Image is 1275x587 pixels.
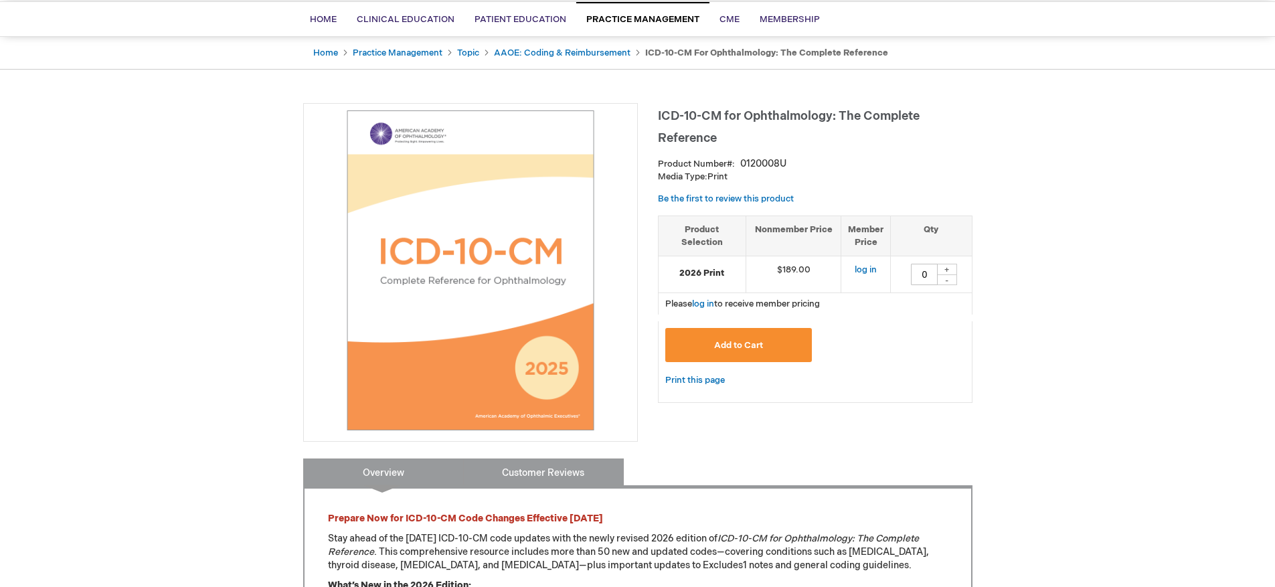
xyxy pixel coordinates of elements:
[658,159,735,169] strong: Product Number
[494,48,630,58] a: AAOE: Coding & Reimbursement
[714,340,763,351] span: Add to Cart
[463,458,624,485] a: Customer Reviews
[353,48,442,58] a: Practice Management
[645,48,888,58] strong: ICD-10-CM for Ophthalmology: The Complete Reference
[740,157,786,171] div: 0120008U
[891,216,972,256] th: Qty
[665,328,813,362] button: Add to Cart
[692,299,714,309] a: log in
[911,264,938,285] input: Qty
[841,216,891,256] th: Member Price
[310,14,337,25] span: Home
[357,14,454,25] span: Clinical Education
[328,513,603,524] strong: Prepare Now for ICD-10-CM Code Changes Effective [DATE]
[586,14,699,25] span: Practice Management
[328,532,948,572] p: Stay ahead of the [DATE] ICD-10-CM code updates with the newly revised 2026 edition of . This com...
[719,14,740,25] span: CME
[665,267,739,280] strong: 2026 Print
[937,274,957,285] div: -
[475,14,566,25] span: Patient Education
[760,14,820,25] span: Membership
[665,299,820,309] span: Please to receive member pricing
[313,48,338,58] a: Home
[328,533,919,558] em: ICD-10-CM for Ophthalmology: The Complete Reference
[658,193,794,204] a: Be the first to review this product
[658,171,707,182] strong: Media Type:
[659,216,746,256] th: Product Selection
[937,264,957,275] div: +
[665,372,725,389] a: Print this page
[746,256,841,293] td: $189.00
[303,458,464,485] a: Overview
[311,110,630,430] img: ICD-10-CM for Ophthalmology: The Complete Reference
[658,171,972,183] p: Print
[457,48,479,58] a: Topic
[855,264,877,275] a: log in
[746,216,841,256] th: Nonmember Price
[658,109,920,145] span: ICD-10-CM for Ophthalmology: The Complete Reference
